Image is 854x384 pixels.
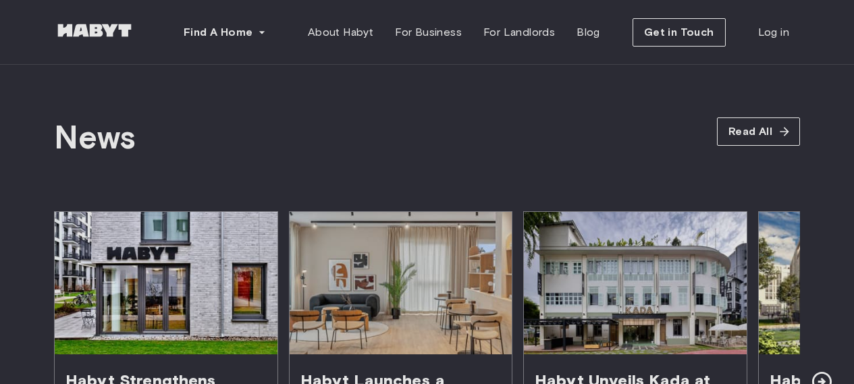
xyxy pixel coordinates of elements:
[297,19,384,46] a: About Habyt
[633,18,726,47] button: Get in Touch
[747,19,800,46] a: Log in
[577,24,600,40] span: Blog
[473,19,566,46] a: For Landlords
[717,117,800,146] a: Read All
[308,24,373,40] span: About Habyt
[54,24,135,37] img: Habyt
[728,124,772,140] span: Read All
[384,19,473,46] a: For Business
[566,19,611,46] a: Blog
[483,24,555,40] span: For Landlords
[644,24,714,40] span: Get in Touch
[173,19,277,46] button: Find A Home
[184,24,252,40] span: Find A Home
[758,24,789,40] span: Log in
[395,24,462,40] span: For Business
[54,117,136,157] span: News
